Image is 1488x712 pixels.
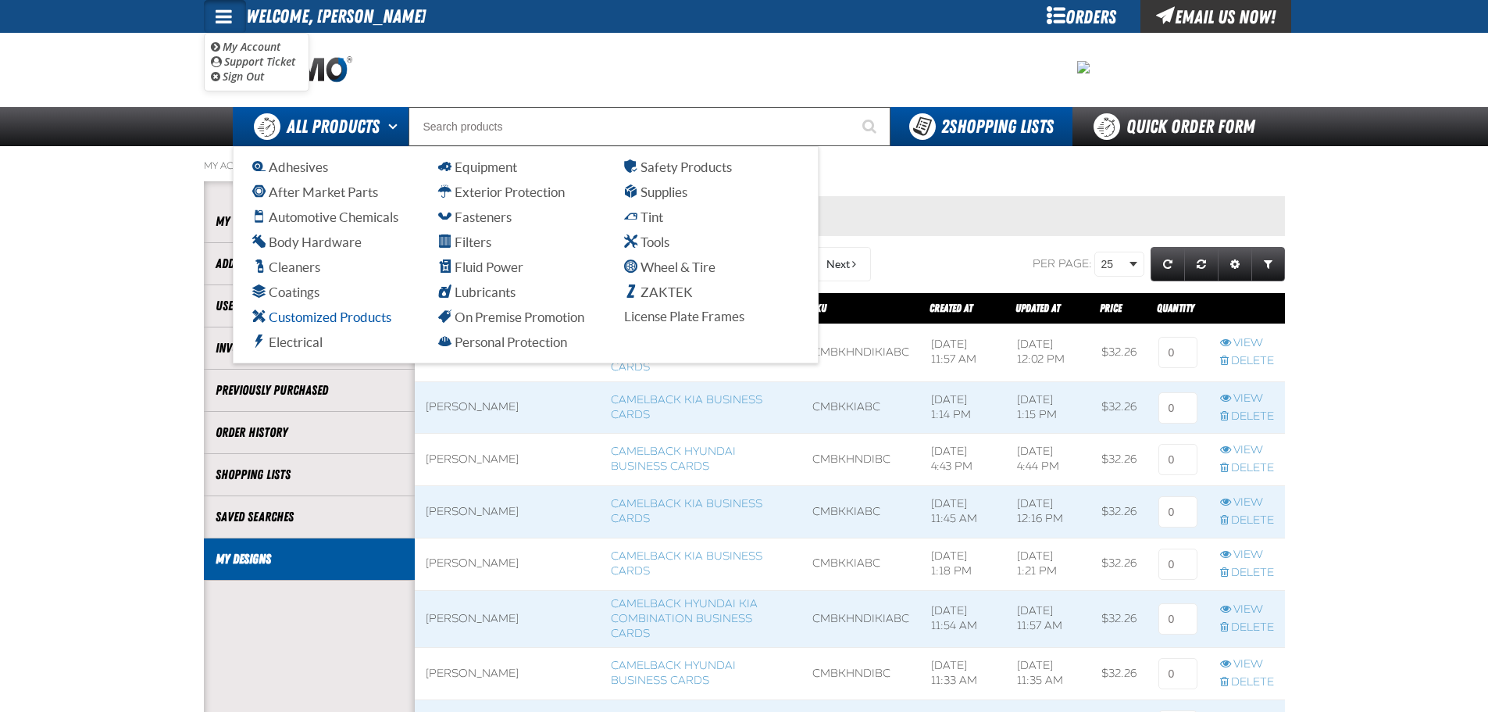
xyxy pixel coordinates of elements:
[438,209,512,224] span: Fasteners
[415,538,601,590] td: [PERSON_NAME]
[930,302,972,314] a: Created At
[1006,590,1090,648] td: [DATE] 11:57 AM
[941,116,1054,138] span: Shopping Lists
[920,648,1006,700] td: [DATE] 11:33 AM
[1151,247,1185,281] a: Refresh grid action
[1090,486,1147,538] td: $32.26
[1220,548,1274,563] a: View row action
[611,549,762,578] a: Camelback Kia Business Cards
[920,434,1006,486] td: [DATE] 4:43 PM
[1220,566,1274,581] a: Delete row action
[811,302,826,314] span: SKU
[801,590,920,648] td: CMBKHNDIKIABC
[1006,648,1090,700] td: [DATE] 11:35 AM
[890,107,1072,146] button: You have 2 Shopping Lists. Open to view details
[1100,302,1122,314] span: Price
[1015,302,1060,314] a: Updated At
[1218,247,1252,281] a: Expand or Collapse Grid Settings
[415,434,601,486] td: [PERSON_NAME]
[216,213,403,231] a: My Profile
[920,324,1006,381] td: [DATE] 11:57 AM
[216,550,403,568] a: My Designs
[409,107,890,146] input: Search
[216,424,403,442] a: Order History
[1158,392,1197,424] input: 0
[1006,324,1090,381] td: [DATE] 12:02 PM
[216,381,403,399] a: Previously Purchased
[920,381,1006,434] td: [DATE] 1:14 PM
[624,234,669,249] span: Tools
[1090,324,1147,381] td: $32.26
[801,381,920,434] td: CMBKKIABC
[611,393,762,421] a: Camelback Kia Business Cards
[1251,247,1285,281] a: Expand or Collapse Grid Filters
[1077,61,1090,73] img: 95cd036e7a365dbf138d5ec21cf29d30.jpeg
[801,434,920,486] td: CMBKHNDIBC
[438,184,565,199] span: Exterior Protection
[1101,256,1126,273] span: 25
[438,309,584,324] span: On Premise Promotion
[1033,257,1092,270] span: Per page:
[1220,392,1274,406] a: View row action
[1158,658,1197,689] input: 0
[415,381,601,434] td: [PERSON_NAME]
[252,209,398,224] span: Automotive Chemicals
[611,659,736,687] a: Camelback Hyundai Business Cards
[1220,461,1274,476] a: Delete row action
[1090,434,1147,486] td: $32.26
[415,181,1285,196] p: Designs only last 12 months
[1006,486,1090,538] td: [DATE] 12:16 PM
[1220,336,1274,351] a: View row action
[216,466,403,484] a: Shopping Lists
[941,116,949,138] strong: 2
[1090,538,1147,590] td: $32.26
[801,538,920,590] td: CMBKKIABC
[1220,621,1274,635] a: Delete row action
[211,54,295,69] a: Support Ticket
[415,590,601,648] td: [PERSON_NAME]
[415,648,601,700] td: [PERSON_NAME]
[415,486,601,538] td: [PERSON_NAME]
[252,184,378,199] span: After Market Parts
[287,113,380,141] span: All Products
[801,486,920,538] td: CMBKKIABC
[252,335,323,349] span: Electrical
[204,159,268,172] a: My Account
[383,107,409,146] button: Open All Products pages
[1209,293,1285,324] th: Row actions
[1220,443,1274,458] a: View row action
[438,284,516,299] span: Lubricants
[851,107,890,146] button: Start Searching
[1220,675,1274,690] a: Delete row action
[252,284,319,299] span: Coatings
[1006,381,1090,434] td: [DATE] 1:15 PM
[438,159,517,174] span: Equipment
[252,309,391,324] span: Customized Products
[1090,381,1147,434] td: $32.26
[1157,302,1194,314] span: Quantity
[1158,444,1197,475] input: 0
[1158,603,1197,635] input: 0
[1184,247,1219,281] a: Reset grid action
[920,486,1006,538] td: [DATE] 11:45 AM
[826,258,850,270] span: Next Page
[1158,549,1197,580] input: 0
[624,209,663,224] span: Tint
[611,597,758,640] a: Camelback Hyundai Kia Combination Business Cards
[1090,590,1147,648] td: $32.26
[801,648,920,700] td: CMBKHNDIBC
[624,284,693,299] span: ZAKTEK
[1006,538,1090,590] td: [DATE] 1:21 PM
[216,255,403,273] a: Address Book
[1072,107,1284,146] a: Quick Order Form
[814,247,871,281] button: Next Page
[216,339,403,357] a: Invoice History
[1220,410,1274,424] a: Delete row action
[1220,513,1274,528] a: Delete row action
[1220,496,1274,510] a: View row action
[204,159,1285,172] nav: Breadcrumbs
[252,159,328,174] span: Adhesives
[624,159,732,174] span: Safety Products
